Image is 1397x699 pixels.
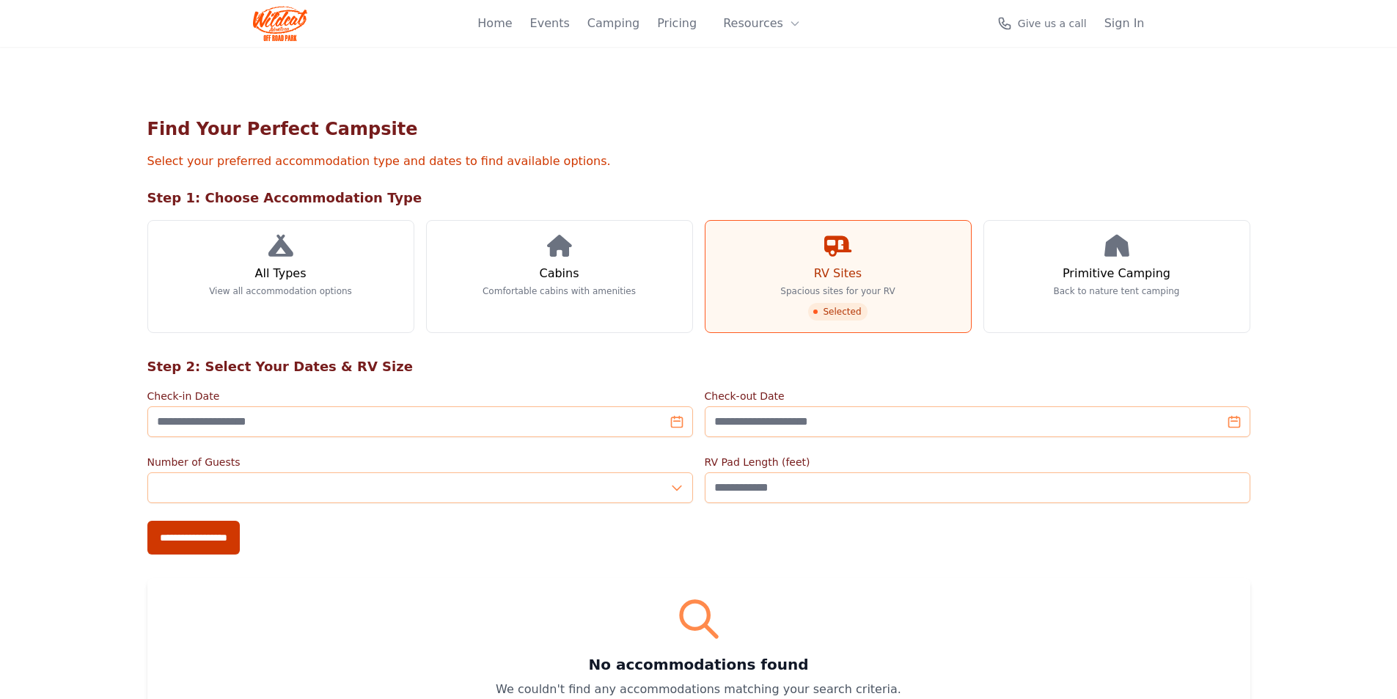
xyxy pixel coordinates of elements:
a: Cabins Comfortable cabins with amenities [426,220,693,333]
h2: Step 2: Select Your Dates & RV Size [147,356,1250,377]
h3: Primitive Camping [1063,265,1170,282]
p: Spacious sites for your RV [780,285,895,297]
a: All Types View all accommodation options [147,220,414,333]
a: RV Sites Spacious sites for your RV Selected [705,220,972,333]
label: RV Pad Length (feet) [705,455,1250,469]
h3: No accommodations found [165,654,1233,675]
h1: Find Your Perfect Campsite [147,117,1250,141]
p: Select your preferred accommodation type and dates to find available options. [147,153,1250,170]
h2: Step 1: Choose Accommodation Type [147,188,1250,208]
a: Events [530,15,570,32]
h3: RV Sites [814,265,862,282]
h3: Cabins [539,265,579,282]
a: Primitive Camping Back to nature tent camping [983,220,1250,333]
a: Sign In [1104,15,1145,32]
span: Selected [808,303,867,321]
a: Give us a call [997,16,1087,31]
p: We couldn't find any accommodations matching your search criteria. [165,681,1233,698]
a: Pricing [657,15,697,32]
p: Comfortable cabins with amenities [483,285,636,297]
label: Number of Guests [147,455,693,469]
a: Camping [587,15,639,32]
label: Check-in Date [147,389,693,403]
a: Home [477,15,512,32]
label: Check-out Date [705,389,1250,403]
h3: All Types [254,265,306,282]
img: Wildcat Logo [253,6,308,41]
p: View all accommodation options [209,285,352,297]
p: Back to nature tent camping [1054,285,1180,297]
span: Give us a call [1018,16,1087,31]
button: Resources [714,9,810,38]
